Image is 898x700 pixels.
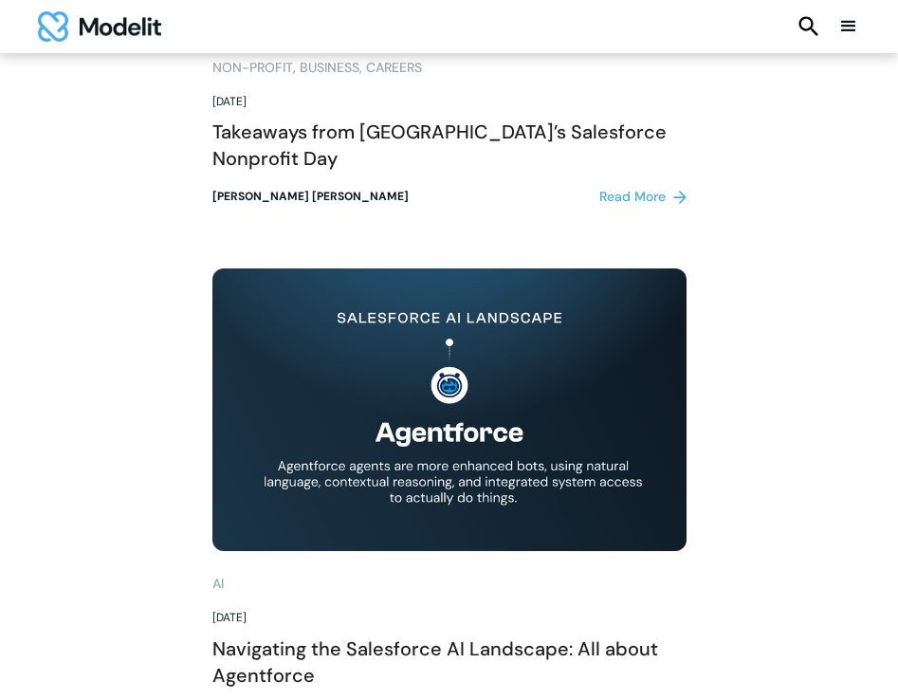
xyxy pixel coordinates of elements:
a: Read More [599,187,687,207]
img: right arrow [673,191,687,204]
h2: Takeaways from [GEOGRAPHIC_DATA]’s Salesforce Nonprofit Day [212,119,687,172]
div: menu [837,15,860,38]
div: , [359,58,362,78]
div: [PERSON_NAME] [PERSON_NAME] [212,188,409,206]
div: Careers [366,58,422,78]
img: modelit logo [38,11,161,42]
div: Business [300,58,359,78]
div: , [293,58,296,78]
div: Read More [599,187,666,207]
div: AI [212,574,224,594]
div: [DATE] [212,93,687,111]
h2: Navigating the Salesforce AI Landscape: All about Agentforce [212,636,687,689]
a: home [38,11,161,42]
div: [DATE] [212,609,687,627]
div: Non-profit [212,58,293,78]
